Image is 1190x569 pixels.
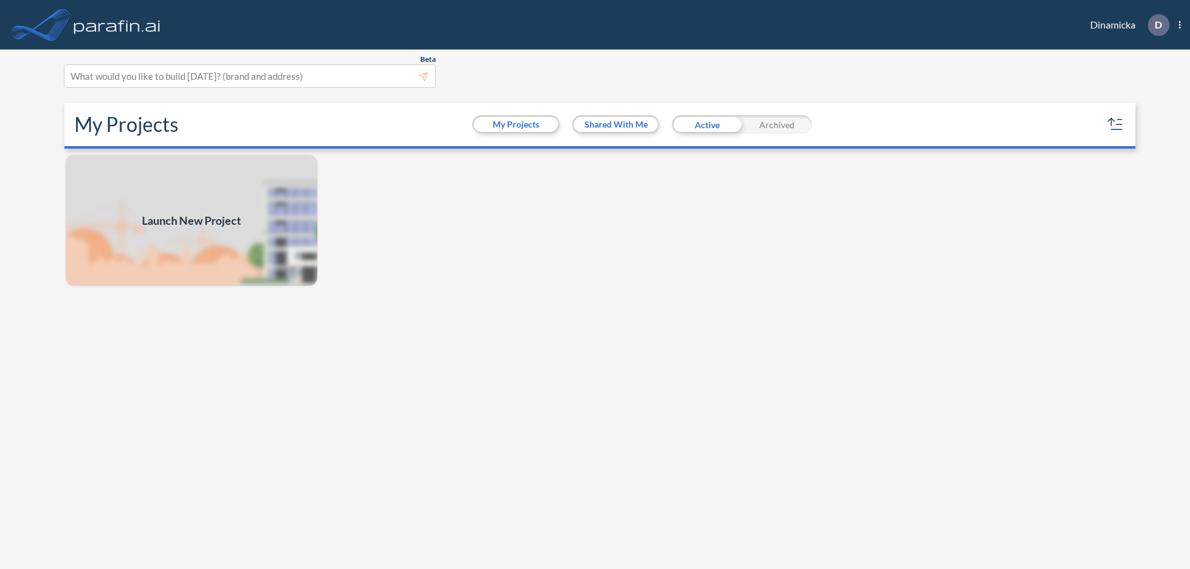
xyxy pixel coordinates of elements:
[142,212,241,229] span: Launch New Project
[1072,14,1181,36] div: Dinamicka
[474,117,558,132] button: My Projects
[71,12,163,37] img: logo
[1106,115,1126,134] button: sort
[64,154,319,287] a: Launch New Project
[742,115,812,134] div: Archived
[420,54,436,64] span: Beta
[574,117,658,132] button: Shared With Me
[74,113,178,136] h2: My Projects
[672,115,742,134] div: Active
[1155,19,1162,30] p: D
[64,154,319,287] img: add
